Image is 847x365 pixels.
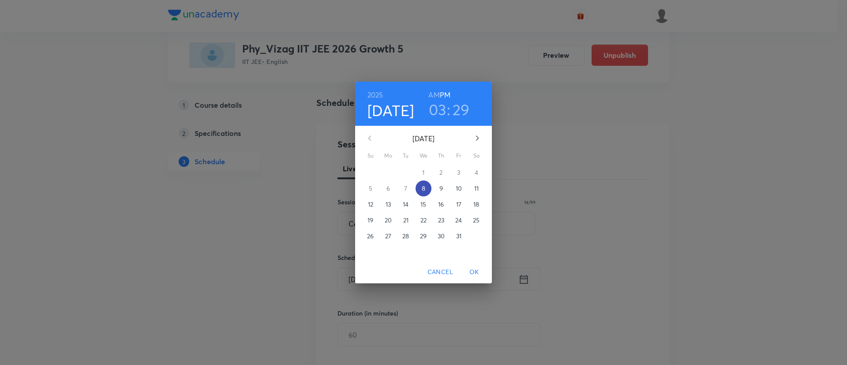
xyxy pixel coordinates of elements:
button: 14 [398,196,414,212]
span: Mo [380,151,396,160]
button: 03 [429,100,446,119]
button: 2025 [367,89,383,101]
button: 26 [363,228,379,244]
p: 10 [456,184,462,193]
p: 13 [386,200,391,209]
button: 18 [468,196,484,212]
button: [DATE] [367,101,414,120]
span: We [416,151,431,160]
button: 15 [416,196,431,212]
button: 28 [398,228,414,244]
button: 23 [433,212,449,228]
p: [DATE] [380,133,467,144]
p: 30 [438,232,445,241]
button: 9 [433,181,449,196]
button: OK [460,264,488,280]
p: 20 [385,216,392,225]
button: 29 [416,228,431,244]
p: 22 [420,216,427,225]
button: 11 [468,181,484,196]
p: 19 [367,216,373,225]
p: 11 [474,184,479,193]
p: 12 [368,200,373,209]
button: 17 [451,196,467,212]
p: 25 [473,216,480,225]
p: 16 [438,200,444,209]
p: 24 [455,216,462,225]
button: 13 [380,196,396,212]
button: 27 [380,228,396,244]
p: 23 [438,216,444,225]
button: 22 [416,212,431,228]
button: 29 [453,100,470,119]
button: 19 [363,212,379,228]
p: 27 [385,232,391,241]
p: 17 [456,200,461,209]
p: 14 [403,200,409,209]
button: 25 [468,212,484,228]
p: 29 [420,232,427,241]
span: Cancel [427,267,453,278]
p: 21 [403,216,409,225]
button: 8 [416,181,431,196]
button: 20 [380,212,396,228]
span: Sa [468,151,484,160]
p: 8 [422,184,425,193]
span: OK [464,267,485,278]
button: 16 [433,196,449,212]
p: 9 [439,184,443,193]
button: 21 [398,212,414,228]
p: 26 [367,232,374,241]
p: 28 [402,232,409,241]
button: 31 [451,228,467,244]
button: 24 [451,212,467,228]
span: Th [433,151,449,160]
button: PM [440,89,450,101]
button: 10 [451,181,467,196]
p: 18 [473,200,479,209]
button: 30 [433,228,449,244]
button: Cancel [424,264,457,280]
span: Fr [451,151,467,160]
button: AM [428,89,439,101]
p: 31 [456,232,461,241]
span: Su [363,151,379,160]
span: Tu [398,151,414,160]
button: 12 [363,196,379,212]
p: 15 [420,200,426,209]
h3: : [447,100,450,119]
